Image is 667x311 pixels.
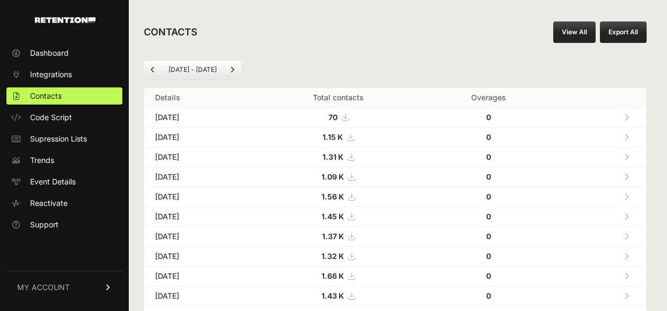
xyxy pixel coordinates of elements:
td: [DATE] [144,286,253,306]
td: [DATE] [144,247,253,266]
strong: 1.31 K [322,152,343,161]
th: Total contacts [253,88,423,108]
span: Dashboard [30,48,69,58]
span: Contacts [30,91,62,101]
span: Code Script [30,112,72,123]
a: Previous [144,61,162,78]
a: 1.09 K [321,172,355,181]
a: Support [6,216,122,233]
th: Details [144,88,253,108]
span: Supression Lists [30,134,87,144]
strong: 1.56 K [321,192,344,201]
a: 1.32 K [321,251,355,261]
strong: 1.66 K [321,271,344,280]
strong: 0 [486,113,491,122]
a: Integrations [6,66,122,83]
span: Reactivate [30,198,68,209]
strong: 0 [486,132,491,142]
strong: 1.09 K [321,172,344,181]
img: Retention.com [35,17,96,23]
strong: 0 [486,251,491,261]
li: [DATE] - [DATE] [162,65,223,74]
strong: 0 [486,271,491,280]
strong: 0 [486,212,491,221]
th: Overages [423,88,554,108]
a: 70 [328,113,348,122]
a: MY ACCOUNT [6,271,122,303]
strong: 1.37 K [322,232,344,241]
span: Trends [30,155,54,166]
td: [DATE] [144,147,253,167]
a: 1.56 K [321,192,355,201]
span: Event Details [30,176,76,187]
a: 1.15 K [322,132,354,142]
a: 1.45 K [321,212,355,221]
strong: 0 [486,291,491,300]
a: 1.37 K [322,232,355,241]
a: Contacts [6,87,122,105]
strong: 1.15 K [322,132,343,142]
strong: 1.32 K [321,251,344,261]
span: Support [30,219,58,230]
td: [DATE] [144,187,253,207]
a: Dashboard [6,45,122,62]
a: Reactivate [6,195,122,212]
td: [DATE] [144,227,253,247]
a: Event Details [6,173,122,190]
strong: 1.43 K [321,291,344,300]
strong: 1.45 K [321,212,344,221]
strong: 0 [486,172,491,181]
span: MY ACCOUNT [17,282,70,293]
a: 1.31 K [322,152,354,161]
td: [DATE] [144,207,253,227]
td: [DATE] [144,167,253,187]
td: [DATE] [144,128,253,147]
td: [DATE] [144,108,253,128]
a: Supression Lists [6,130,122,147]
a: Trends [6,152,122,169]
strong: 0 [486,192,491,201]
a: 1.66 K [321,271,355,280]
span: Integrations [30,69,72,80]
h2: CONTACTS [144,25,197,40]
a: View All [553,21,596,43]
strong: 70 [328,113,338,122]
a: Code Script [6,109,122,126]
a: 1.43 K [321,291,355,300]
strong: 0 [486,232,491,241]
button: Export All [600,21,647,43]
td: [DATE] [144,266,253,286]
a: Next [224,61,241,78]
strong: 0 [486,152,491,161]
